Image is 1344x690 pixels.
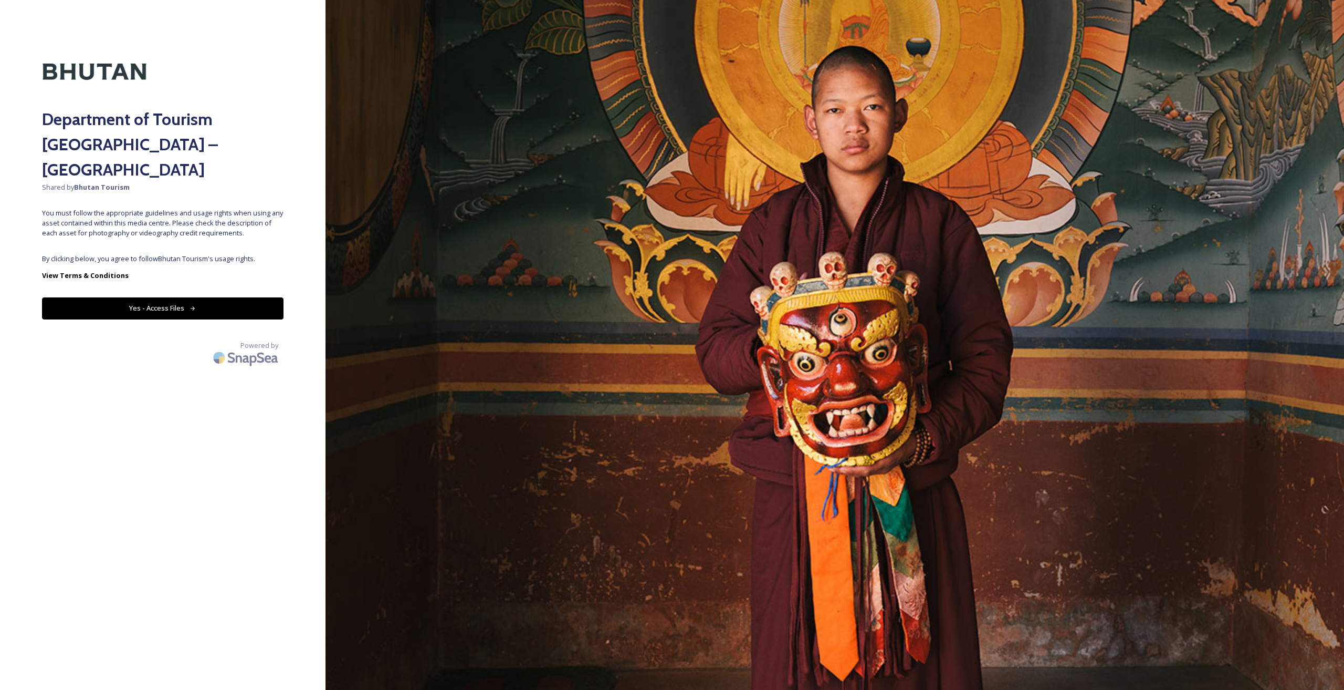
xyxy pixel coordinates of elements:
strong: Bhutan Tourism [74,182,130,192]
img: Kingdom-of-Bhutan-Logo.png [42,42,147,101]
span: Powered by [240,341,278,351]
span: Shared by [42,182,283,192]
button: Yes - Access Files [42,297,283,319]
span: By clicking below, you agree to follow Bhutan Tourism 's usage rights. [42,254,283,264]
h2: Department of Tourism [GEOGRAPHIC_DATA] – [GEOGRAPHIC_DATA] [42,107,283,182]
img: SnapSea Logo [210,345,283,370]
strong: View Terms & Conditions [42,271,129,280]
span: You must follow the appropriate guidelines and usage rights when using any asset contained within... [42,208,283,239]
a: View Terms & Conditions [42,269,283,282]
